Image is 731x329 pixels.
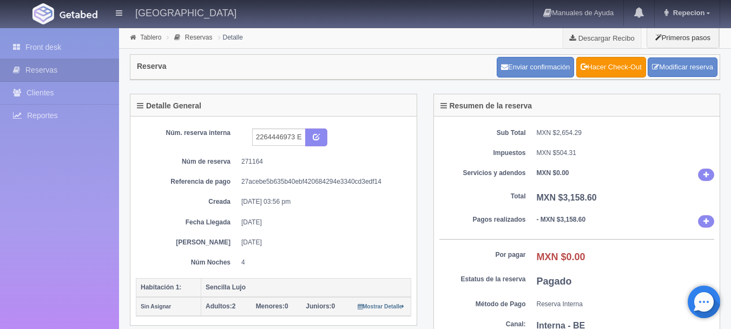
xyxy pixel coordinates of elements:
th: Sencilla Lujo [201,278,411,297]
dt: Núm Noches [144,258,231,267]
a: Mostrar Detalle [358,302,405,310]
dd: MXN $2,654.29 [537,128,715,138]
dt: Total [439,192,526,201]
span: Repecion [670,9,705,17]
span: 2 [206,302,235,310]
a: Reservas [185,34,213,41]
span: 0 [256,302,288,310]
h4: Resumen de la reserva [440,102,532,110]
h4: [GEOGRAPHIC_DATA] [135,5,236,19]
dt: Referencia de pago [144,177,231,186]
dt: Método de Pago [439,300,526,309]
strong: Menores: [256,302,285,310]
b: Pagado [537,276,572,287]
dd: MXN $504.31 [537,149,715,158]
h4: Reserva [137,62,167,70]
b: MXN $3,158.60 [537,193,597,202]
a: Tablero [140,34,161,41]
dd: [DATE] [241,218,403,227]
dt: Sub Total [439,128,526,138]
dd: [DATE] 03:56 pm [241,197,403,207]
dd: 27acebe5b635b40ebf420684294e3340cd3edf14 [241,177,403,186]
dt: Fecha Llegada [144,218,231,227]
img: Getabed [32,3,54,24]
span: 0 [306,302,335,310]
dt: Servicios y adendos [439,169,526,178]
strong: Juniors: [306,302,331,310]
small: Mostrar Detalle [358,304,405,309]
a: Hacer Check-Out [576,57,646,78]
dt: Canal: [439,320,526,329]
img: Getabed [60,10,97,18]
a: Descargar Recibo [563,27,641,49]
dt: Por pagar [439,250,526,260]
dd: 271164 [241,157,403,166]
dt: Núm. reserva interna [144,128,231,138]
b: MXN $0.00 [537,251,585,262]
button: Enviar confirmación [497,57,574,78]
dt: Impuestos [439,149,526,158]
dt: Creada [144,197,231,207]
b: MXN $0.00 [537,169,569,177]
b: Habitación 1: [141,283,181,291]
dt: Estatus de la reserva [439,275,526,284]
dd: [DATE] [241,238,403,247]
dt: Pagos realizados [439,215,526,224]
dd: Reserva Interna [537,300,715,309]
button: Primeros pasos [647,27,719,48]
li: Detalle [215,32,246,42]
a: Modificar reserva [648,57,717,78]
dd: 4 [241,258,403,267]
strong: Adultos: [206,302,232,310]
b: - MXN $3,158.60 [537,216,586,223]
h4: Detalle General [137,102,201,110]
small: Sin Asignar [141,304,171,309]
dt: [PERSON_NAME] [144,238,231,247]
dt: Núm de reserva [144,157,231,166]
